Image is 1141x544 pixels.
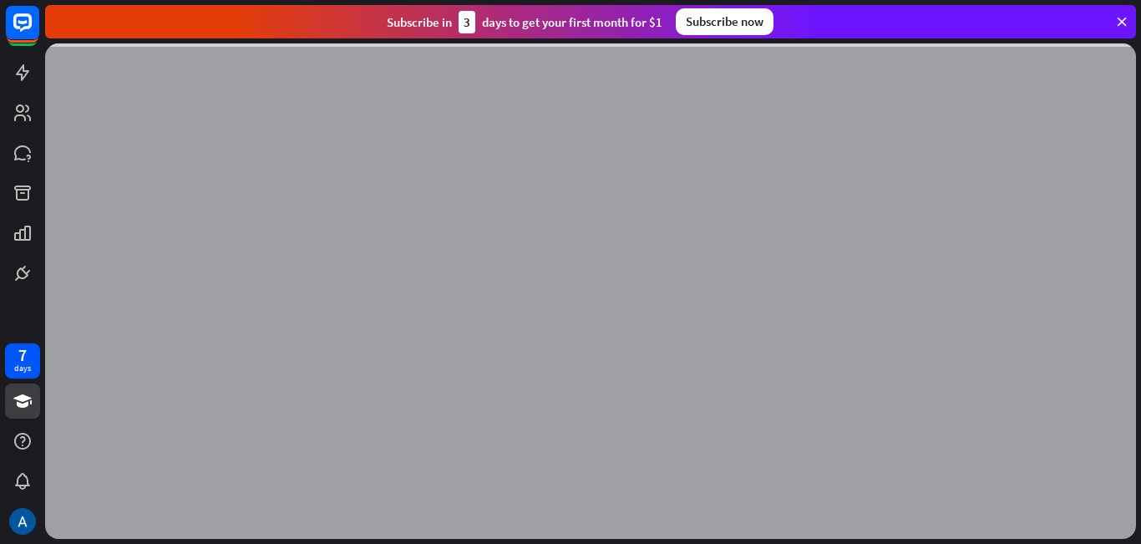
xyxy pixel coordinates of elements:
div: 7 [18,348,27,363]
div: Subscribe in days to get your first month for $1 [387,11,662,33]
div: days [14,363,31,374]
div: 3 [459,11,475,33]
div: Subscribe now [676,8,773,35]
a: 7 days [5,343,40,379]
